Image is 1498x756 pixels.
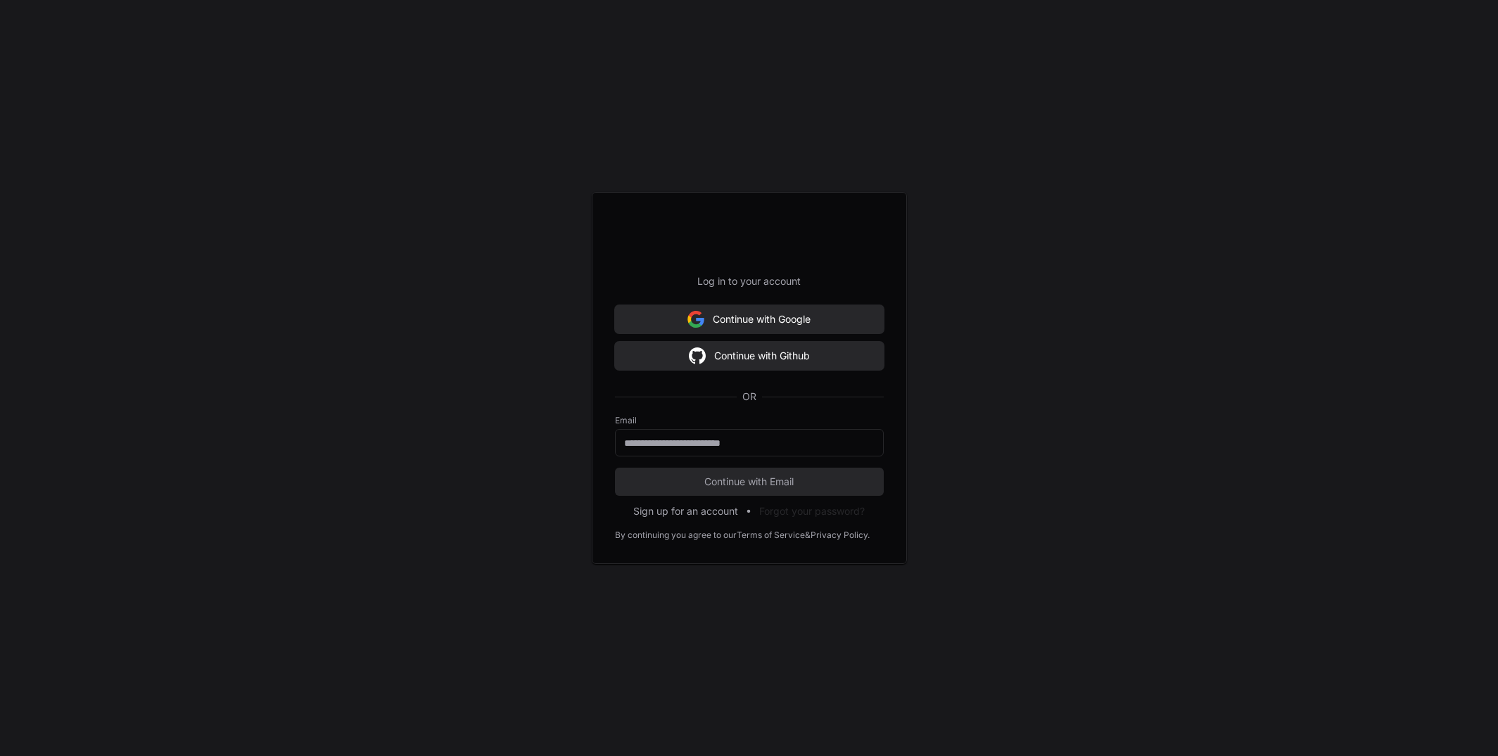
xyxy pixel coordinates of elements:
[633,504,738,518] button: Sign up for an account
[615,415,884,426] label: Email
[737,390,762,404] span: OR
[615,342,884,370] button: Continue with Github
[615,530,737,541] div: By continuing you agree to our
[759,504,865,518] button: Forgot your password?
[615,468,884,496] button: Continue with Email
[689,342,706,370] img: Sign in with google
[687,305,704,333] img: Sign in with google
[811,530,870,541] a: Privacy Policy.
[615,274,884,288] p: Log in to your account
[737,530,805,541] a: Terms of Service
[615,475,884,489] span: Continue with Email
[805,530,811,541] div: &
[615,305,884,333] button: Continue with Google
